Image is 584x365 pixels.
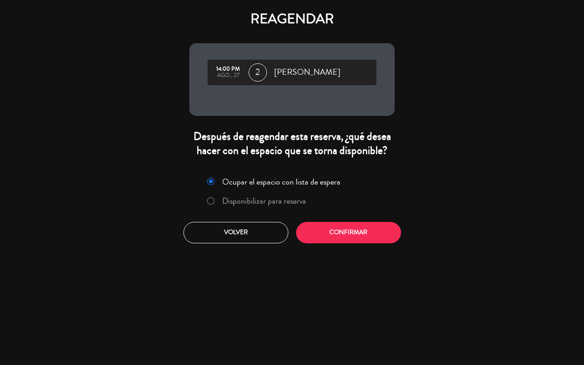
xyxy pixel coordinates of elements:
[274,66,340,79] span: [PERSON_NAME]
[249,63,267,82] span: 2
[212,72,244,79] div: ago., 27
[189,11,395,27] h4: REAGENDAR
[189,129,395,158] div: Después de reagendar esta reserva, ¿qué desea hacer con el espacio que se torna disponible?
[296,222,401,243] button: Confirmar
[222,197,306,205] label: Disponibilizar para reserva
[222,178,340,186] label: Ocupar el espacio con lista de espera
[212,66,244,72] div: 14:00 PM
[183,222,288,243] button: Volver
